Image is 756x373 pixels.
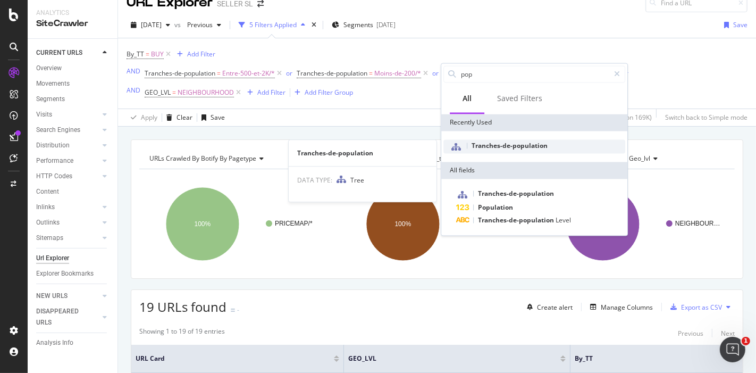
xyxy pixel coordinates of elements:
[432,69,439,78] div: or
[36,171,99,182] a: HTTP Codes
[36,47,99,59] a: CURRENT URLS
[36,253,69,264] div: Url Explorer
[678,327,703,339] button: Previous
[36,47,82,59] div: CURRENT URLS
[297,176,332,185] span: DATA TYPE:
[742,337,750,345] span: 1
[36,186,59,197] div: Content
[36,155,99,167] a: Performance
[394,220,411,228] text: 100%
[36,63,62,74] div: Overview
[348,354,544,363] span: GEO_LVL
[36,233,63,244] div: Sitemaps
[36,125,99,136] a: Search Engines
[36,337,110,349] a: Analysis Info
[174,20,183,29] span: vs
[173,48,215,61] button: Add Filter
[374,66,421,81] span: Moins-de-200/*
[243,86,285,99] button: Add Filter
[601,303,653,312] div: Manage Columns
[195,220,211,228] text: 100%
[183,16,225,34] button: Previous
[36,268,94,279] div: Explorer Bookmarks
[327,16,400,34] button: Segments[DATE]
[432,68,439,78] button: or
[127,67,140,76] div: AND
[187,49,215,59] div: Add Filter
[556,216,571,225] span: Level
[145,88,171,97] span: GEO_LVL
[139,178,331,270] div: A chart.
[149,154,256,163] span: URLs Crawled By Botify By pagetype
[172,88,176,97] span: =
[36,202,55,213] div: Inlinks
[472,142,548,151] span: Tranches-de-population
[36,94,65,105] div: Segments
[523,299,573,316] button: Create alert
[127,86,140,95] div: AND
[36,217,60,228] div: Outlinks
[733,20,747,29] div: Save
[178,85,234,100] span: NEIGHBOURHOOD
[376,20,396,29] div: [DATE]
[231,309,235,312] img: Equal
[147,150,325,167] h4: URLs Crawled By Botify By pagetype
[141,113,157,122] div: Apply
[661,109,747,126] button: Switch back to Simple mode
[36,109,52,120] div: Visits
[127,85,140,95] button: AND
[478,203,513,212] span: Population
[141,20,162,29] span: 2025 Aug. 31st
[575,354,717,363] span: By_TT
[234,16,309,34] button: 5 Filters Applied
[720,16,747,34] button: Save
[340,178,532,270] div: A chart.
[540,178,732,270] svg: A chart.
[162,109,192,126] button: Clear
[36,125,80,136] div: Search Engines
[721,327,735,339] button: Next
[290,86,353,99] button: Add Filter Group
[286,69,292,78] div: or
[275,220,313,227] text: PRICEMAP/*
[36,94,110,105] a: Segments
[36,306,90,328] div: DISAPPEARED URLS
[36,306,99,328] a: DISAPPEARED URLS
[305,88,353,97] div: Add Filter Group
[257,88,285,97] div: Add Filter
[665,113,747,122] div: Switch back to Simple mode
[36,291,99,302] a: NEW URLS
[441,162,627,179] div: All fields
[211,113,225,122] div: Save
[36,186,110,197] a: Content
[36,18,109,30] div: SiteCrawler
[36,233,99,244] a: Sitemaps
[36,9,109,18] div: Analytics
[497,94,542,104] div: Saved Filters
[369,69,373,78] span: =
[36,140,99,151] a: Distribution
[721,329,735,338] div: Next
[36,78,110,89] a: Movements
[478,216,556,225] span: Tranches-de-population
[350,176,364,185] span: Tree
[297,69,367,78] span: Tranches-de-population
[36,171,72,182] div: HTTP Codes
[36,109,99,120] a: Visits
[666,299,722,316] button: Export as CSV
[289,148,436,158] div: Tranches-de-population
[537,303,573,312] div: Create alert
[36,291,68,302] div: NEW URLS
[36,217,99,228] a: Outlinks
[36,140,70,151] div: Distribution
[286,68,292,78] button: or
[460,67,609,82] input: Search by field name
[197,109,225,126] button: Save
[36,253,110,264] a: Url Explorer
[36,155,73,167] div: Performance
[249,20,297,29] div: 5 Filters Applied
[217,69,221,78] span: =
[36,63,110,74] a: Overview
[586,301,653,313] button: Manage Columns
